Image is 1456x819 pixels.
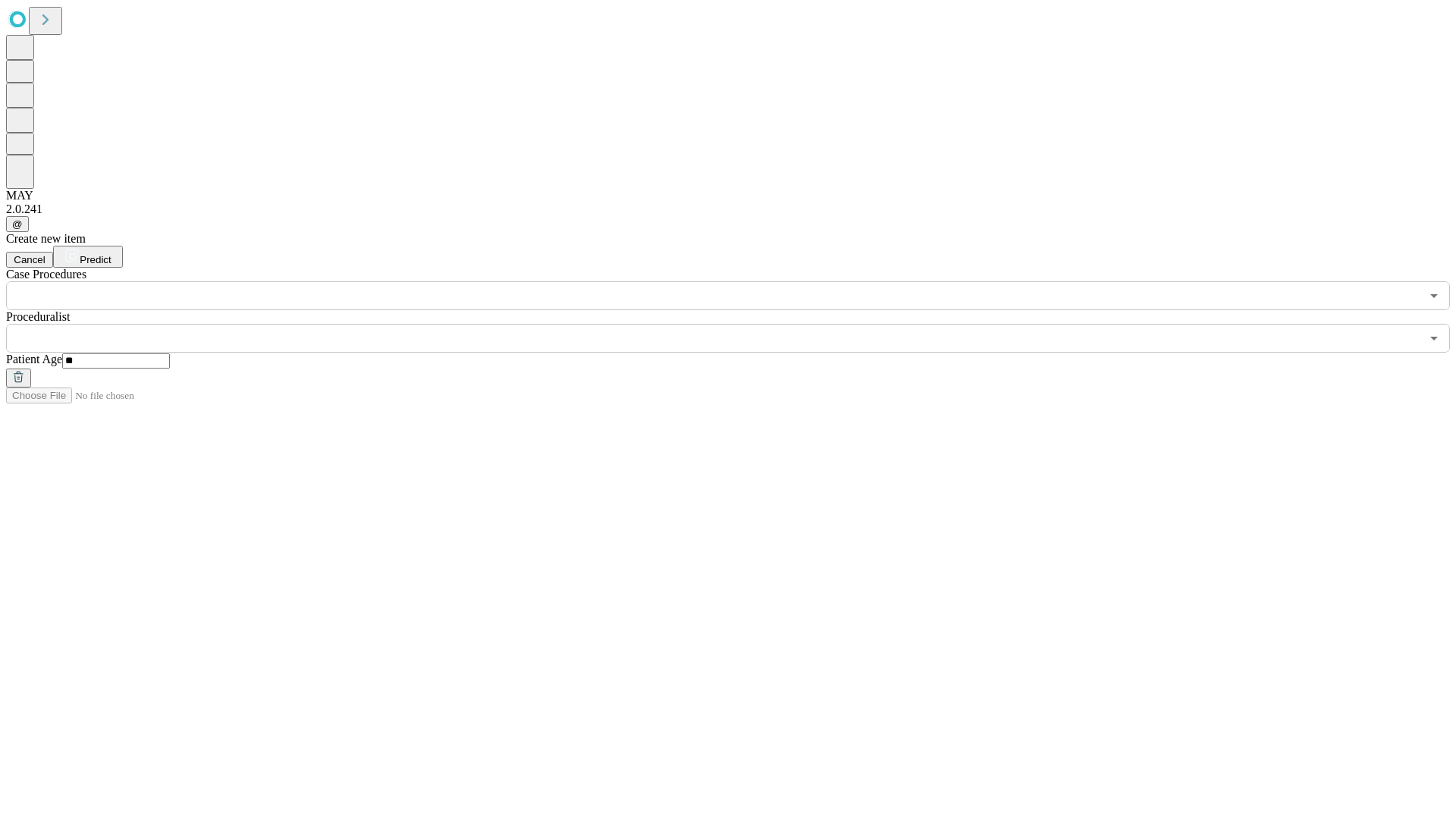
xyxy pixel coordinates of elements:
button: Predict [53,246,123,268]
div: MAY [6,189,1450,202]
span: Scheduled Procedure [6,268,86,281]
button: @ [6,216,29,232]
button: Open [1423,285,1445,306]
span: Patient Age [6,353,62,366]
span: Predict [80,254,111,265]
div: 2.0.241 [6,202,1450,216]
span: Create new item [6,232,86,245]
button: Cancel [6,252,53,268]
button: Open [1423,328,1445,349]
span: Cancel [14,254,45,265]
span: Proceduralist [6,310,70,323]
span: @ [12,218,23,230]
